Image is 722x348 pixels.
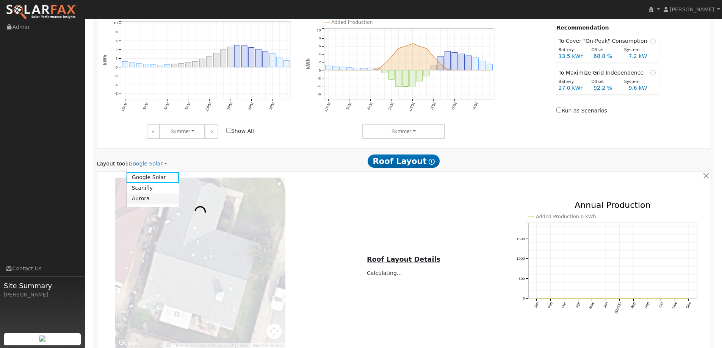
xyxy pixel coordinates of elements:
[354,68,359,70] rect: onclick=""
[419,45,420,47] circle: onclick=""
[482,69,484,71] circle: onclick=""
[576,297,579,300] circle: onclick=""
[554,84,589,92] div: 27.0 kWh
[459,54,465,70] rect: onclick=""
[536,214,596,219] text: Added Production 0 kWh
[213,53,219,67] rect: onclick=""
[349,69,350,71] circle: onclick=""
[226,128,231,133] input: Show All
[670,6,714,12] span: [PERSON_NAME]
[142,102,149,111] text: 3AM
[305,58,311,69] text: kWh
[549,297,552,300] circle: onclick=""
[620,47,653,53] div: System
[587,47,620,53] div: Offset
[247,102,254,111] text: 6PM
[440,63,442,65] circle: onclick=""
[389,70,395,80] rect: onclick=""
[361,68,366,70] rect: onclick=""
[150,65,156,67] rect: onclick=""
[587,79,620,85] div: Offset
[127,194,179,204] a: Aurora
[614,301,623,314] text: [DATE]
[205,124,218,139] a: >
[603,301,609,309] text: Jun
[362,124,445,139] button: Summer
[368,154,440,168] span: Roof Layout
[590,297,594,300] circle: onclick=""
[430,102,437,111] text: 3PM
[398,48,399,49] circle: onclick=""
[163,102,170,111] text: 6AM
[319,52,321,56] text: 4
[412,43,413,44] circle: onclick=""
[403,70,409,86] rect: onclick=""
[263,51,268,67] rect: onclick=""
[604,297,607,300] circle: onclick=""
[319,68,321,72] text: 0
[480,61,486,70] rect: onclick=""
[461,69,462,71] circle: onclick=""
[405,45,406,47] circle: onclick=""
[335,69,336,71] circle: onclick=""
[473,58,479,70] rect: onclick=""
[114,83,117,87] text: -4
[445,51,451,70] rect: onclick=""
[391,56,392,58] circle: onclick=""
[489,69,490,71] circle: onclick=""
[116,30,117,34] text: 8
[625,52,659,60] div: 7.2 kW
[347,67,352,70] rect: onclick=""
[4,281,81,291] span: Site Summary
[116,39,117,43] text: 6
[424,70,429,76] rect: onclick=""
[646,297,649,300] circle: onclick=""
[179,64,184,67] rect: onclick=""
[345,102,352,111] text: 3AM
[235,45,240,67] rect: onclick=""
[365,268,442,278] td: Calculating...
[127,172,179,183] a: Google Solar
[184,102,191,111] text: 9AM
[185,63,191,67] rect: onclick=""
[417,70,423,81] rect: onclick=""
[269,53,275,67] rect: onclick=""
[589,84,624,92] div: 92.2 %
[363,69,364,71] circle: onclick=""
[39,336,45,342] img: retrieve
[433,56,434,58] circle: onclick=""
[164,65,170,67] rect: onclick=""
[318,76,321,80] text: -2
[113,21,117,25] text: 10
[318,92,321,96] text: -6
[451,102,457,111] text: 6PM
[475,69,476,71] circle: onclick=""
[342,69,343,71] circle: onclick=""
[283,61,289,67] rect: onclick=""
[249,48,254,67] rect: onclick=""
[535,297,538,300] circle: onclick=""
[199,59,205,67] rect: onclick=""
[319,60,321,64] text: 2
[193,61,198,67] rect: onclick=""
[523,296,525,300] text: 0
[518,276,525,281] text: 500
[324,102,332,112] text: 12AM
[556,108,561,112] input: Run as Scenarios
[114,92,117,96] text: -6
[452,53,457,70] rect: onclick=""
[136,64,142,67] rect: onclick=""
[319,36,321,40] text: 8
[326,65,331,70] rect: onclick=""
[207,56,212,67] rect: onclick=""
[466,56,471,70] rect: onclick=""
[204,102,212,112] text: 12PM
[556,107,607,115] label: Run as Scenarios
[472,102,479,111] text: 9PM
[370,69,371,71] circle: onclick=""
[558,37,650,45] span: To Cover "On-Peak" Consumption
[368,68,373,70] rect: onclick=""
[157,65,163,67] rect: onclick=""
[116,65,117,69] text: 0
[268,102,275,111] text: 9PM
